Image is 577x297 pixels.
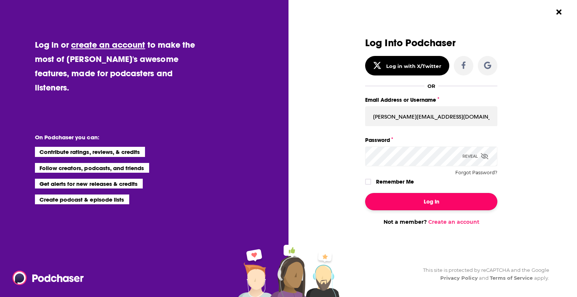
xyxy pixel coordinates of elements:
li: Create podcast & episode lists [35,194,129,204]
div: This site is protected by reCAPTCHA and the Google and apply. [417,266,549,282]
h3: Log Into Podchaser [365,38,497,48]
input: Email Address or Username [365,106,497,127]
a: create an account [71,39,145,50]
button: Log In [365,193,497,210]
label: Email Address or Username [365,95,497,105]
li: Follow creators, podcasts, and friends [35,163,150,173]
a: Podchaser - Follow, Share and Rate Podcasts [12,271,79,285]
a: Create an account [428,219,479,225]
label: Remember Me [376,177,414,187]
img: Podchaser - Follow, Share and Rate Podcasts [12,271,85,285]
div: Reveal [462,146,488,166]
a: Terms of Service [490,275,533,281]
div: Not a member? [365,219,497,225]
div: OR [427,83,435,89]
li: Get alerts for new releases & credits [35,179,143,188]
label: Password [365,135,497,145]
button: Log in with X/Twitter [365,56,449,75]
div: Log in with X/Twitter [386,63,441,69]
li: On Podchaser you can: [35,134,185,141]
li: Contribute ratings, reviews, & credits [35,147,145,157]
a: Privacy Policy [440,275,478,281]
button: Close Button [552,5,566,19]
button: Forgot Password? [455,170,497,175]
